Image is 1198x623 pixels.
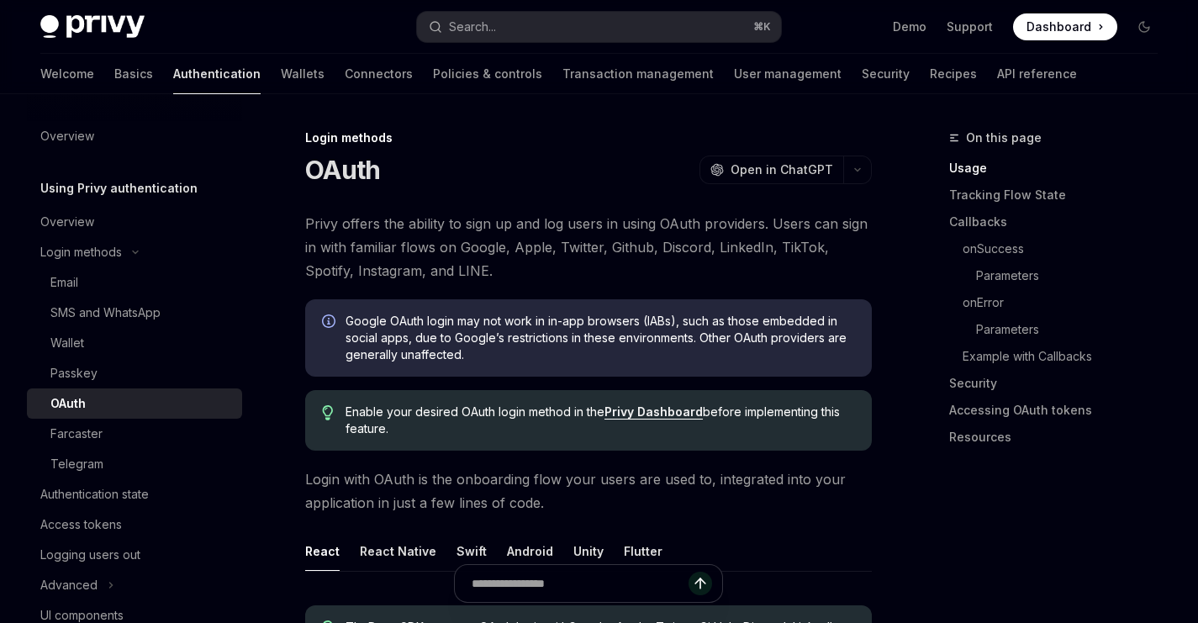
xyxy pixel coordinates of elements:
a: Accessing OAuth tokens [949,397,1171,424]
button: Open in ChatGPT [699,156,843,184]
a: onSuccess [963,235,1171,262]
button: Unity [573,531,604,571]
a: Transaction management [562,54,714,94]
h1: OAuth [305,155,380,185]
a: Callbacks [949,209,1171,235]
a: User management [734,54,842,94]
div: OAuth [50,393,86,414]
div: Login methods [40,242,122,262]
img: dark logo [40,15,145,39]
a: Security [862,54,910,94]
svg: Info [322,314,339,331]
a: Tracking Flow State [949,182,1171,209]
a: Usage [949,155,1171,182]
a: Welcome [40,54,94,94]
a: Dashboard [1013,13,1117,40]
a: Wallets [281,54,325,94]
button: Send message [689,572,712,595]
a: Overview [27,207,242,237]
button: React Native [360,531,436,571]
a: Farcaster [27,419,242,449]
a: Access tokens [27,509,242,540]
button: Flutter [624,531,662,571]
a: Passkey [27,358,242,388]
svg: Tip [322,405,334,420]
span: Open in ChatGPT [731,161,833,178]
a: Demo [893,18,926,35]
div: Overview [40,126,94,146]
span: Login with OAuth is the onboarding flow your users are used to, integrated into your application ... [305,467,872,515]
a: Authentication state [27,479,242,509]
a: Policies & controls [433,54,542,94]
div: Advanced [40,575,98,595]
a: onError [963,289,1171,316]
button: React [305,531,340,571]
div: Farcaster [50,424,103,444]
a: Parameters [976,316,1171,343]
div: Login methods [305,129,872,146]
div: Passkey [50,363,98,383]
a: Logging users out [27,540,242,570]
div: Email [50,272,78,293]
div: Authentication state [40,484,149,504]
div: Access tokens [40,515,122,535]
div: Logging users out [40,545,140,565]
a: Overview [27,121,242,151]
span: Privy offers the ability to sign up and log users in using OAuth providers. Users can sign in wit... [305,212,872,282]
button: Search...⌘K [417,12,780,42]
div: Overview [40,212,94,232]
a: Security [949,370,1171,397]
span: ⌘ K [753,20,771,34]
div: SMS and WhatsApp [50,303,161,323]
a: Email [27,267,242,298]
span: On this page [966,128,1042,148]
div: Telegram [50,454,103,474]
a: API reference [997,54,1077,94]
a: Support [947,18,993,35]
a: Example with Callbacks [963,343,1171,370]
span: Google OAuth login may not work in in-app browsers (IABs), such as those embedded in social apps,... [346,313,855,363]
a: SMS and WhatsApp [27,298,242,328]
a: Privy Dashboard [604,404,703,420]
a: Telegram [27,449,242,479]
a: Recipes [930,54,977,94]
a: Basics [114,54,153,94]
a: OAuth [27,388,242,419]
span: Dashboard [1026,18,1091,35]
a: Connectors [345,54,413,94]
a: Authentication [173,54,261,94]
a: Wallet [27,328,242,358]
a: Resources [949,424,1171,451]
button: Android [507,531,553,571]
div: Search... [449,17,496,37]
a: Parameters [976,262,1171,289]
h5: Using Privy authentication [40,178,198,198]
button: Swift [457,531,487,571]
span: Enable your desired OAuth login method in the before implementing this feature. [346,404,856,437]
div: Wallet [50,333,84,353]
button: Toggle dark mode [1131,13,1158,40]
